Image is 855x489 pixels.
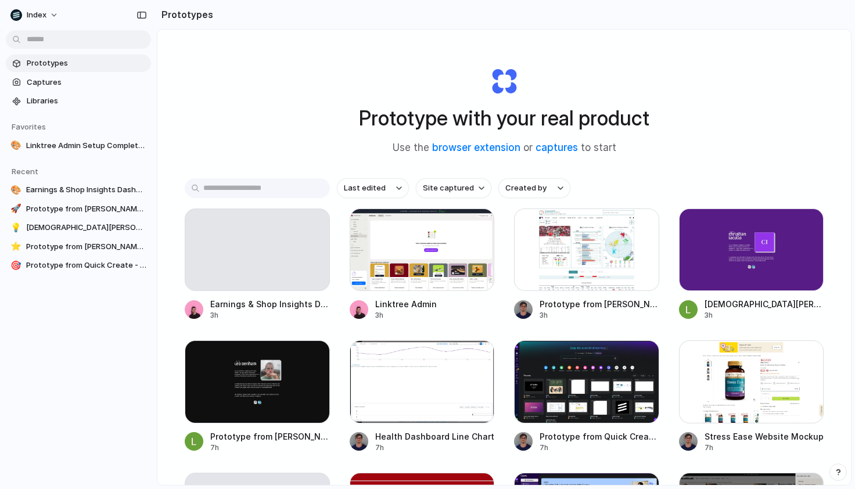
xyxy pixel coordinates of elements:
span: Prototype from [PERSON_NAME] Statcast & Pitching Details [26,203,146,215]
div: 7h [540,443,659,453]
a: Health Dashboard Line ChartHealth Dashboard Line Chart7h [350,340,495,452]
button: Last edited [337,178,409,198]
button: Created by [498,178,570,198]
a: Libraries [6,92,151,110]
button: Site captured [416,178,491,198]
a: captures [536,142,578,153]
span: Prototype from [PERSON_NAME] Headings [210,430,330,443]
span: Stress Ease Website Mockup [705,430,824,443]
a: Earnings & Shop Insights Dashboard3h [185,208,330,321]
span: Site captured [423,182,474,194]
a: Prototypes [6,55,151,72]
button: Index [6,6,64,24]
span: [DEMOGRAPHIC_DATA][PERSON_NAME] Page Layout [705,298,824,310]
div: 7h [705,443,824,453]
a: ⭐Prototype from [PERSON_NAME] Headings [6,238,151,256]
div: 3h [375,310,495,321]
div: 🎨 [10,140,21,152]
a: Prototype from Justin Verlander Statcast & Pitching DetailsPrototype from [PERSON_NAME] Statcast ... [514,208,659,321]
span: Prototype from [PERSON_NAME] Statcast & Pitching Details [540,298,659,310]
div: 3h [705,310,824,321]
span: Linktree Admin Setup Completion [26,140,146,152]
span: Use the or to start [393,141,616,156]
span: Favorites [12,122,46,131]
a: browser extension [432,142,520,153]
a: Prototype from Leo Denham HeadingsPrototype from [PERSON_NAME] Headings7h [185,340,330,452]
span: Earnings & Shop Insights Dashboard [210,298,330,310]
span: Last edited [344,182,386,194]
a: 💡[DEMOGRAPHIC_DATA][PERSON_NAME] Page Layout [6,219,151,236]
span: Recent [12,167,38,176]
span: Health Dashboard Line Chart [375,430,495,443]
a: Linktree AdminLinktree Admin3h [350,208,495,321]
div: 7h [375,443,495,453]
span: Linktree Admin [375,298,495,310]
div: 3h [210,310,330,321]
a: Christian Iacullo Page Layout[DEMOGRAPHIC_DATA][PERSON_NAME] Page Layout3h [679,208,824,321]
h2: Prototypes [157,8,213,21]
a: Stress Ease Website MockupStress Ease Website Mockup7h [679,340,824,452]
a: 🚀Prototype from [PERSON_NAME] Statcast & Pitching Details [6,200,151,218]
span: Captures [27,77,146,88]
span: Index [27,9,46,21]
span: Prototypes [27,57,146,69]
div: 🎨 [10,184,21,196]
span: Prototype from [PERSON_NAME] Headings [26,241,146,253]
div: 💡 [10,222,21,233]
a: 🎨Earnings & Shop Insights Dashboard [6,181,151,199]
div: ⭐ [10,241,21,253]
span: Earnings & Shop Insights Dashboard [26,184,146,196]
h1: Prototype with your real product [359,103,649,134]
span: Prototype from Quick Create - Canva [26,260,146,271]
span: Libraries [27,95,146,107]
div: 🚀 [10,203,21,215]
a: 🎨Linktree Admin Setup Completion [6,137,151,154]
a: Captures [6,74,151,91]
a: Prototype from Quick Create - CanvaPrototype from Quick Create - Canva7h [514,340,659,452]
div: 7h [210,443,330,453]
span: Prototype from Quick Create - Canva [540,430,659,443]
div: 3h [540,310,659,321]
div: 🎯 [10,260,21,271]
span: [DEMOGRAPHIC_DATA][PERSON_NAME] Page Layout [26,222,146,233]
span: Created by [505,182,547,194]
a: 🎯Prototype from Quick Create - Canva [6,257,151,274]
